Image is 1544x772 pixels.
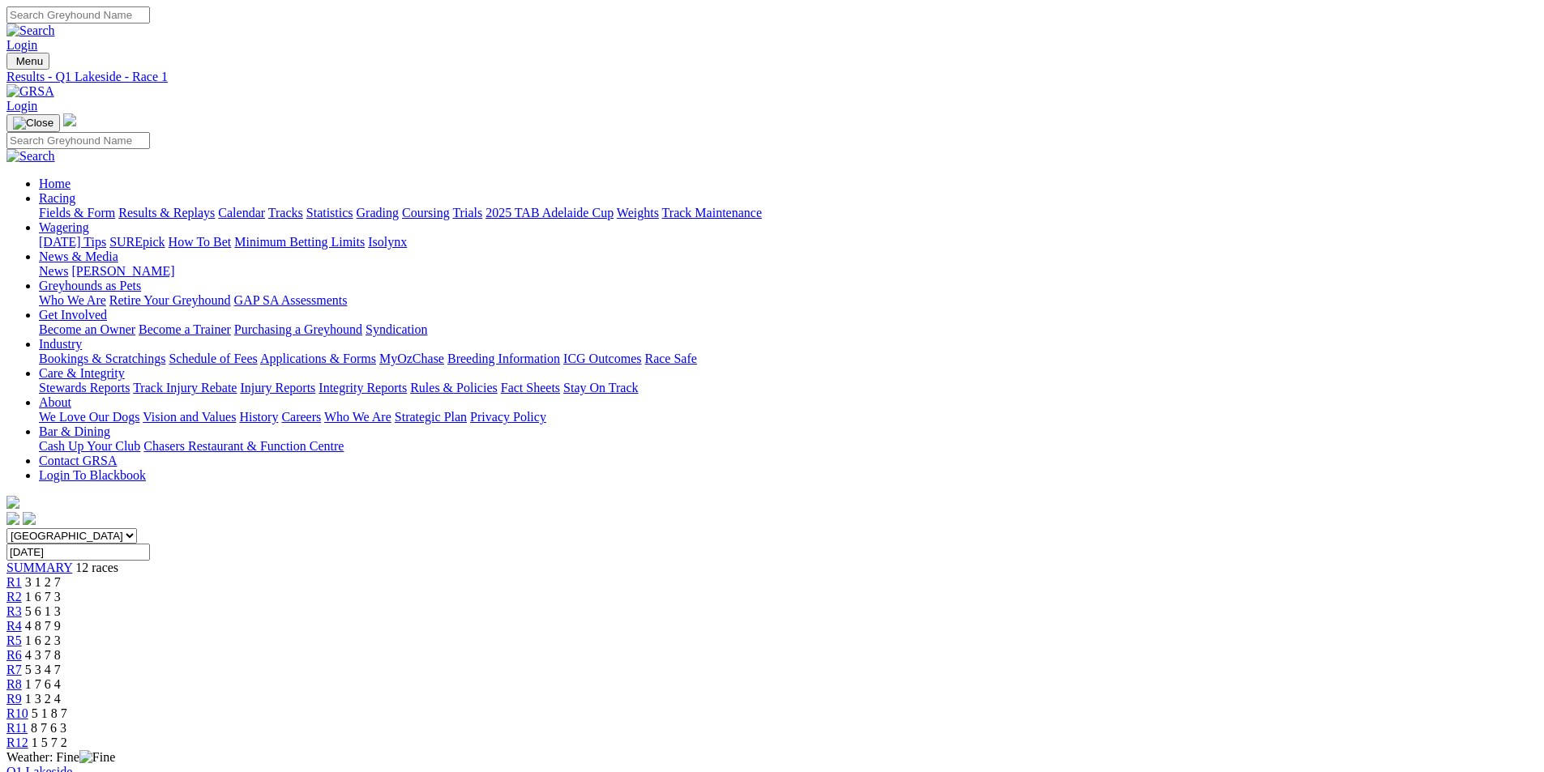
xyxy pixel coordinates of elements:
a: R3 [6,604,22,618]
span: 8 7 6 3 [31,721,66,735]
a: Integrity Reports [319,381,407,395]
span: 1 7 6 4 [25,677,61,691]
img: Close [13,117,53,130]
span: Weather: Fine [6,750,115,764]
a: Privacy Policy [470,410,546,424]
div: About [39,410,1538,424]
a: SUREpick [109,235,165,249]
a: Get Involved [39,308,107,322]
a: Applications & Forms [260,352,376,365]
img: logo-grsa-white.png [63,113,76,126]
a: Tracks [268,206,303,220]
a: Coursing [402,206,450,220]
a: Syndication [366,322,427,336]
a: Minimum Betting Limits [234,235,365,249]
input: Select date [6,544,150,561]
a: How To Bet [169,235,232,249]
span: Menu [16,55,43,67]
img: Search [6,23,55,38]
a: We Love Our Dogs [39,410,139,424]
a: R10 [6,706,28,720]
span: 1 6 7 3 [25,590,61,604]
span: 5 6 1 3 [25,604,61,618]
a: Login [6,99,37,113]
a: Race Safe [644,352,696,365]
a: [DATE] Tips [39,235,106,249]
div: News & Media [39,264,1538,279]
a: Stay On Track [563,381,638,395]
a: Login To Blackbook [39,468,146,482]
a: History [239,410,278,424]
a: Track Maintenance [662,206,762,220]
div: Racing [39,206,1538,220]
input: Search [6,132,150,149]
a: Care & Integrity [39,366,125,380]
a: Strategic Plan [395,410,467,424]
a: News [39,264,68,278]
a: Breeding Information [447,352,560,365]
a: Login [6,38,37,52]
a: Stewards Reports [39,381,130,395]
a: R4 [6,619,22,633]
a: GAP SA Assessments [234,293,348,307]
a: Become an Owner [39,322,135,336]
a: Careers [281,410,321,424]
div: Greyhounds as Pets [39,293,1538,308]
a: Contact GRSA [39,454,117,467]
a: Calendar [218,206,265,220]
a: R8 [6,677,22,691]
span: 4 3 7 8 [25,648,61,662]
a: R2 [6,590,22,604]
a: Purchasing a Greyhound [234,322,362,336]
a: Trials [452,206,482,220]
input: Search [6,6,150,23]
a: SUMMARY [6,561,72,574]
span: 1 5 7 2 [32,736,67,749]
a: Cash Up Your Club [39,439,140,453]
span: 1 6 2 3 [25,633,61,647]
div: Get Involved [39,322,1538,337]
img: logo-grsa-white.png [6,496,19,509]
a: Greyhounds as Pets [39,279,141,292]
a: ICG Outcomes [563,352,641,365]
a: Weights [617,206,659,220]
a: R1 [6,575,22,589]
a: Statistics [306,206,353,220]
a: About [39,395,71,409]
button: Toggle navigation [6,114,60,132]
a: Fields & Form [39,206,115,220]
a: Rules & Policies [410,381,498,395]
a: Home [39,177,71,190]
img: Fine [79,750,115,765]
span: 5 3 4 7 [25,663,61,676]
a: Who We Are [324,410,391,424]
a: R9 [6,692,22,706]
div: Industry [39,352,1538,366]
a: MyOzChase [379,352,444,365]
span: 4 8 7 9 [25,619,61,633]
img: GRSA [6,84,54,99]
a: Retire Your Greyhound [109,293,231,307]
button: Toggle navigation [6,53,49,70]
a: R6 [6,648,22,662]
a: Results - Q1 Lakeside - Race 1 [6,70,1538,84]
a: R7 [6,663,22,676]
a: Become a Trainer [139,322,231,336]
a: Track Injury Rebate [133,381,237,395]
a: News & Media [39,250,118,263]
span: 3 1 2 7 [25,575,61,589]
img: Search [6,149,55,164]
a: Racing [39,191,75,205]
a: Schedule of Fees [169,352,257,365]
a: Wagering [39,220,89,234]
a: Bar & Dining [39,424,110,438]
a: R11 [6,721,28,735]
a: Who We Are [39,293,106,307]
